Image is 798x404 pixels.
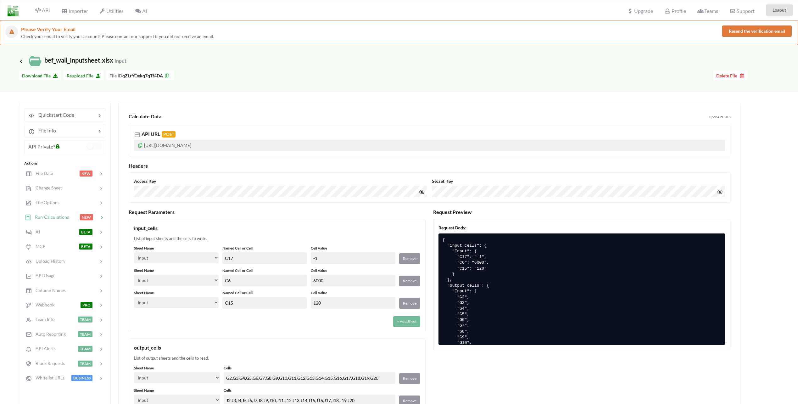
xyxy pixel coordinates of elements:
[722,25,792,37] button: Resend the verification email
[438,233,725,345] pre: { "input_cells": { "Input": { "C17": "-1", "C6": "6000", "C15": "120" } }, "output_cells": { "Inp...
[162,131,176,137] span: POST
[61,8,88,14] span: Importer
[79,244,92,250] span: BETA
[24,160,105,166] div: Actions
[664,8,686,14] span: Profile
[311,245,395,251] label: Cell Value
[71,375,92,381] span: BUSINESS
[21,34,214,39] span: Check your email to verify your account! Please contact our support if you did not receive an email.
[64,70,104,80] button: Reupload File
[80,214,93,220] span: NEW
[32,200,59,205] span: File Options
[80,171,92,177] span: NEW
[32,229,40,234] span: AI
[35,127,56,133] span: File Info
[311,275,395,286] input: New value for cell
[19,70,61,80] button: Download File
[134,178,427,184] label: Access Key
[31,214,69,220] span: Run Calculations
[28,143,55,149] span: API Private?
[311,290,395,296] label: Cell Value
[134,268,219,273] label: Sheet Name
[32,302,54,307] span: Webhook
[134,236,420,242] div: List of input sheets and the cells to write.
[35,112,74,118] span: Quickstart Code
[311,297,395,309] input: New value for cell
[438,224,725,231] div: Request Body:
[122,73,163,78] b: qZLrYOekq7qTf4DA
[134,388,220,393] label: Sheet Name
[418,187,426,196] button: 👁️‍🗨️
[222,275,307,286] input: A1 or named_cell
[224,365,395,371] label: Cells
[134,245,219,251] label: Sheet Name
[129,113,706,119] h3: Calculate Data
[222,290,307,296] label: Named Cell or Cell
[32,375,64,380] span: Whitelist URLs
[433,209,730,215] h3: Request Preview
[22,73,58,78] span: Download File
[697,8,718,14] span: Teams
[135,8,147,14] span: AI
[311,252,395,264] input: New value for cell
[224,372,395,384] input: Ex. A1, A2, C5...
[79,229,92,235] span: BETA
[224,388,395,393] label: Cells
[393,316,420,327] button: + Add Sheet
[222,268,307,273] label: Named Cell or Cell
[134,344,420,351] div: output_cells
[134,224,420,232] div: input_cells
[129,163,730,169] h3: Headers
[432,178,725,184] label: Secret Key
[81,302,92,308] span: PRO
[729,8,754,14] span: Support
[399,276,420,286] button: Remove
[32,288,66,293] span: Column Names
[29,55,42,67] img: /static/media/localFileIcon.eab6d1cc.svg
[19,56,126,64] span: bef_wall_Inputsheet.xlsx
[32,273,55,278] span: API Usage
[32,171,53,176] span: File Data
[129,209,426,215] h3: Request Parameters
[709,115,730,120] small: OpenAPI 3.0.3
[222,245,307,251] label: Named Cell or Cell
[99,8,124,14] span: Utilities
[134,355,420,362] div: List of output sheets and the cells to read.
[32,185,62,190] span: Change Sheet
[109,73,122,78] span: File ID
[134,140,725,151] p: [URL][DOMAIN_NAME]
[716,187,724,196] button: 👁️‍🗨️
[399,253,420,264] button: Remove
[134,290,219,296] label: Sheet Name
[114,58,126,64] small: Input
[32,331,66,337] span: Auto Reporting
[32,258,65,264] span: Upload History
[399,373,420,384] button: Remove
[399,298,420,309] button: Remove
[35,7,50,13] span: API
[627,8,653,14] span: Upgrade
[311,268,395,273] label: Cell Value
[766,4,793,16] button: Logout
[78,346,92,352] span: TEAM
[67,73,101,78] span: Reupload File
[32,361,65,366] span: Block Requests
[21,26,75,32] span: Please Verify Your Email
[222,252,307,264] input: A1 or named_cell
[142,131,176,137] span: API URL
[716,73,745,78] span: Delete File
[32,317,55,322] span: Team Info
[78,331,92,337] span: TEAM
[8,5,19,16] img: LogoIcon.png
[78,361,92,367] span: TEAM
[713,70,748,80] button: Delete File
[222,297,307,309] input: A1 or named_cell
[32,244,46,249] span: MCP
[134,365,220,371] label: Sheet Name
[32,346,56,351] span: API Alerts
[78,317,92,323] span: TEAM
